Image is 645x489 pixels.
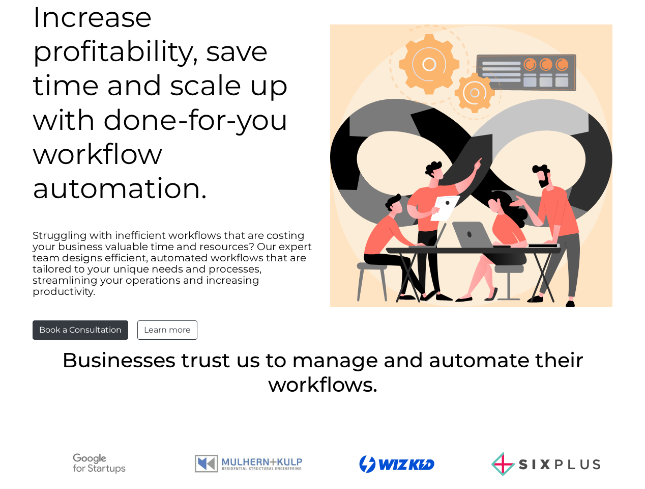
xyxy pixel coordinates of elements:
[330,24,612,307] img: heroimg-svg
[194,454,303,474] img: Mulhern & Kulp logo
[33,348,612,397] h3: Businesses trust us to manage and automate their workflows.
[33,230,315,297] p: Struggling with inefficient workflows that are costing your business valuable time and resources?...
[359,455,434,473] img: Wizkid logo
[33,320,128,340] button: Book a Consultation
[491,452,600,476] img: sixplus logo
[137,320,197,340] a: Learn more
